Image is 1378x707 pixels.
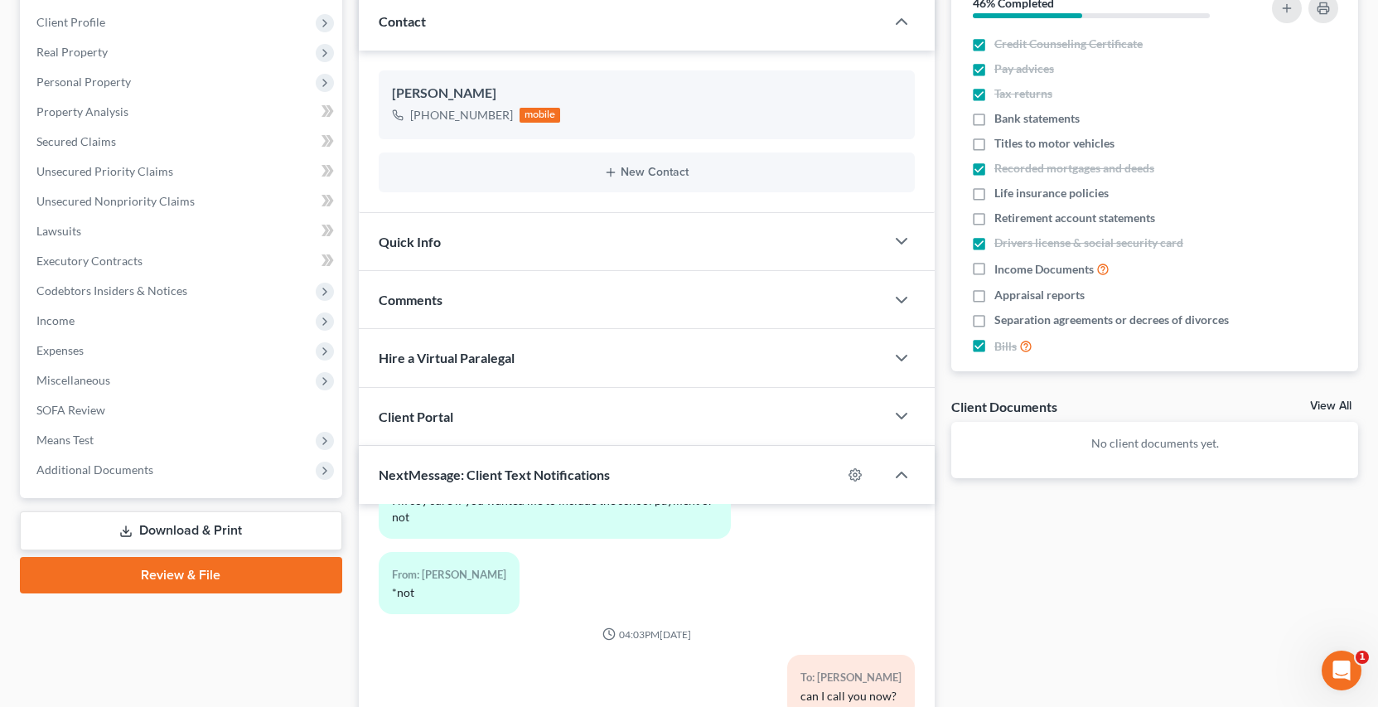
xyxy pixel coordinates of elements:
[36,462,153,477] span: Additional Documents
[36,283,187,298] span: Codebtors Insiders & Notices
[20,511,342,550] a: Download & Print
[392,565,506,584] div: From: [PERSON_NAME]
[410,107,513,123] div: [PHONE_NUMBER]
[23,97,342,127] a: Property Analysis
[951,398,1057,415] div: Client Documents
[392,84,902,104] div: [PERSON_NAME]
[994,110,1080,127] span: Bank statements
[994,261,1094,278] span: Income Documents
[36,164,173,178] span: Unsecured Priority Claims
[36,403,105,417] span: SOFA Review
[994,185,1109,201] span: Life insurance policies
[379,13,426,29] span: Contact
[994,235,1183,251] span: Drivers license & social security card
[23,127,342,157] a: Secured Claims
[36,45,108,59] span: Real Property
[800,688,902,705] div: can I call you now?
[36,343,84,357] span: Expenses
[23,395,342,425] a: SOFA Review
[379,292,442,307] span: Comments
[36,433,94,447] span: Means Test
[994,287,1085,303] span: Appraisal reports
[1322,651,1361,690] iframe: Intercom live chat
[36,194,195,208] span: Unsecured Nonpriority Claims
[994,61,1054,77] span: Pay advices
[36,104,128,119] span: Property Analysis
[392,492,718,525] div: I'm soy sure if you wanted me to include the school payment or not
[20,557,342,593] a: Review & File
[965,435,1345,452] p: No client documents yet.
[36,15,105,29] span: Client Profile
[520,108,561,123] div: mobile
[36,75,131,89] span: Personal Property
[994,312,1229,328] span: Separation agreements or decrees of divorces
[379,467,610,482] span: NextMessage: Client Text Notifications
[994,338,1017,355] span: Bills
[994,85,1052,102] span: Tax returns
[23,246,342,276] a: Executory Contracts
[36,313,75,327] span: Income
[36,224,81,238] span: Lawsuits
[36,134,116,148] span: Secured Claims
[994,160,1154,177] span: Recorded mortgages and deeds
[994,36,1143,52] span: Credit Counseling Certificate
[36,373,110,387] span: Miscellaneous
[379,234,441,249] span: Quick Info
[23,186,342,216] a: Unsecured Nonpriority Claims
[379,627,915,642] div: 04:03PM[DATE]
[23,157,342,186] a: Unsecured Priority Claims
[994,210,1155,226] span: Retirement account statements
[379,409,453,424] span: Client Portal
[23,216,342,246] a: Lawsuits
[994,135,1114,152] span: Titles to motor vehicles
[379,350,515,366] span: Hire a Virtual Paralegal
[800,668,902,687] div: To: [PERSON_NAME]
[392,166,902,179] button: New Contact
[36,254,143,268] span: Executory Contracts
[1356,651,1369,664] span: 1
[1310,400,1351,412] a: View All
